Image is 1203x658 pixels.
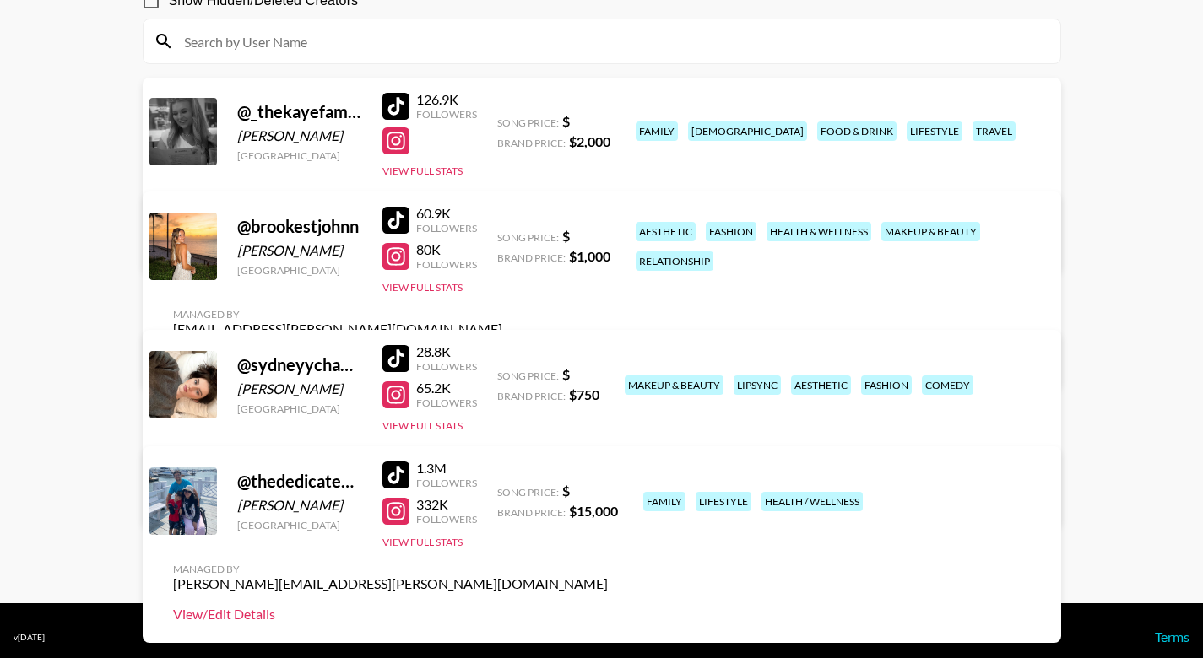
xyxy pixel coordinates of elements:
div: Followers [416,477,477,489]
div: [PERSON_NAME] [237,497,362,514]
div: @ brookestjohnn [237,216,362,237]
a: View/Edit Details [173,606,608,623]
div: 332K [416,496,477,513]
strong: $ 750 [569,386,599,402]
div: makeup & beauty [881,222,980,241]
button: View Full Stats [382,419,463,432]
strong: $ 2,000 [569,133,610,149]
div: v [DATE] [14,632,45,643]
div: Followers [416,108,477,121]
strong: $ [562,483,570,499]
span: Brand Price: [497,251,566,264]
div: 126.9K [416,91,477,108]
span: Song Price: [497,231,559,244]
div: aesthetic [636,222,696,241]
div: Managed By [173,308,502,321]
strong: $ 1,000 [569,248,610,264]
div: [PERSON_NAME][EMAIL_ADDRESS][PERSON_NAME][DOMAIN_NAME] [173,575,608,592]
div: 65.2K [416,380,477,396]
div: @ sydneyychambers [237,354,362,375]
div: Managed By [173,563,608,575]
div: [PERSON_NAME] [237,380,362,397]
div: Followers [416,258,477,271]
strong: $ [562,366,570,382]
a: Terms [1155,628,1189,645]
div: family [636,121,678,141]
div: [GEOGRAPHIC_DATA] [237,264,362,277]
div: relationship [636,251,713,271]
div: fashion [861,375,912,395]
div: lifestyle [907,121,962,141]
div: @ thededicatedcaregiver [237,471,362,492]
span: Song Price: [497,369,559,382]
div: 1.3M [416,460,477,477]
button: View Full Stats [382,281,463,294]
div: [PERSON_NAME] [237,242,362,259]
input: Search by User Name [174,28,1050,55]
strong: $ [562,113,570,129]
span: Brand Price: [497,137,566,149]
div: Followers [416,396,477,409]
div: lifestyle [696,492,751,511]
div: health / wellness [761,492,863,511]
strong: $ [562,228,570,244]
div: lipsync [734,375,781,395]
div: Followers [416,360,477,373]
span: Song Price: [497,486,559,499]
button: View Full Stats [382,536,463,548]
div: [GEOGRAPHIC_DATA] [237,149,362,162]
div: [GEOGRAPHIC_DATA] [237,519,362,531]
div: [PERSON_NAME] [237,127,362,144]
div: aesthetic [791,375,851,395]
div: health & wellness [767,222,871,241]
div: @ _thekayefamily [237,101,362,122]
div: Followers [416,513,477,526]
div: family [643,492,685,511]
div: [EMAIL_ADDRESS][PERSON_NAME][DOMAIN_NAME] [173,321,502,337]
div: food & drink [817,121,897,141]
div: fashion [706,222,756,241]
strong: $ 15,000 [569,503,618,519]
div: 60.9K [416,205,477,222]
div: [DEMOGRAPHIC_DATA] [688,121,807,141]
div: 28.8K [416,343,477,360]
button: View Full Stats [382,164,463,177]
div: [GEOGRAPHIC_DATA] [237,402,362,415]
div: travel [973,121,1016,141]
span: Brand Price: [497,390,566,402]
div: 80K [416,241,477,258]
span: Song Price: [497,116,559,129]
span: Brand Price: [497,506,566,519]
div: makeup & beauty [625,375,723,395]
div: comedy [922,375,973,395]
div: Followers [416,222,477,235]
